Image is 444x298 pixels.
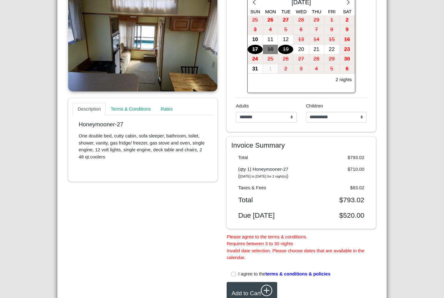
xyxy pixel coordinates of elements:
div: Total [234,196,302,204]
p: One double bed, cutty cabin, sofa sleeper, bathroom, toilet, shower, vanity, gas fridge/ freezer,... [79,132,207,160]
button: 11 [263,35,278,45]
button: 2 [278,64,294,74]
button: 29 [309,15,324,25]
div: 30 [339,54,355,64]
div: $793.02 [301,154,369,161]
button: 13 [294,35,309,45]
div: $793.02 [301,196,369,204]
span: Tue [281,9,290,14]
button: 1 [263,64,278,74]
label: I agree to the [238,271,331,278]
div: 7 [309,25,324,35]
button: 29 [324,54,340,64]
button: 27 [278,15,294,25]
div: $520.00 [301,211,369,220]
span: Thu [312,9,321,14]
button: 26 [263,15,278,25]
button: 5 [278,25,294,35]
div: $710.00 [301,166,369,180]
span: Mon [265,9,276,14]
span: Sat [343,9,351,14]
button: 4 [263,25,278,35]
a: Description [73,103,106,115]
div: 4 [263,25,278,35]
button: 16 [339,35,355,45]
button: 21 [309,45,324,55]
button: 19 [278,45,294,55]
button: 3 [294,64,309,74]
button: 5 [324,64,340,74]
span: Adults [236,103,249,108]
span: Wed [296,9,307,14]
button: 7 [309,25,324,35]
button: 12 [278,35,294,45]
div: 23 [339,45,355,54]
p: Honeymooner-27 [79,121,207,128]
span: terms & conditions & policies [265,271,331,276]
button: 28 [309,54,324,64]
a: Rates [156,103,178,115]
div: 15 [324,35,339,44]
button: 4 [309,64,324,74]
button: 20 [294,45,309,55]
div: 4 [309,64,324,74]
button: 23 [339,45,355,55]
button: 10 [248,35,263,45]
div: Taxes & Fees [234,184,302,191]
div: $83.02 [301,184,369,191]
button: 15 [324,35,340,45]
div: (qty 1) Honeymooner-27 ( ) [234,166,302,180]
i: [DATE] to [DATE] for 2 night(s) [240,174,287,178]
div: 28 [294,15,309,25]
div: 19 [278,45,293,54]
button: 25 [263,54,278,64]
div: 11 [263,35,278,44]
div: 6 [294,25,309,35]
button: 25 [248,15,263,25]
button: 3 [248,25,263,35]
button: 18 [263,45,278,55]
button: 26 [278,54,294,64]
button: 31 [248,64,263,74]
button: 8 [324,25,340,35]
button: 2 [339,15,355,25]
div: 21 [309,45,324,54]
h4: Invoice Summary [231,141,371,149]
div: 20 [294,45,309,54]
li: Requires between 3 to 30 nights [227,240,376,247]
span: Children [306,103,323,108]
span: Fri [328,9,335,14]
div: Total [234,154,302,161]
div: 26 [263,15,278,25]
button: 1 [324,15,340,25]
li: Invalid date selection. Please choose dates that are available in the calendar. [227,247,376,261]
button: 24 [248,54,263,64]
div: 29 [309,15,324,25]
div: 12 [278,35,293,44]
div: 25 [263,54,278,64]
button: 9 [339,25,355,35]
button: 17 [248,45,263,55]
button: 14 [309,35,324,45]
button: 22 [324,45,340,55]
div: 22 [324,45,339,54]
button: 6 [339,64,355,74]
h6: 2 nights [335,77,352,82]
div: 1 [263,64,278,74]
span: Sun [250,9,260,14]
svg: plus circle [261,285,273,296]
